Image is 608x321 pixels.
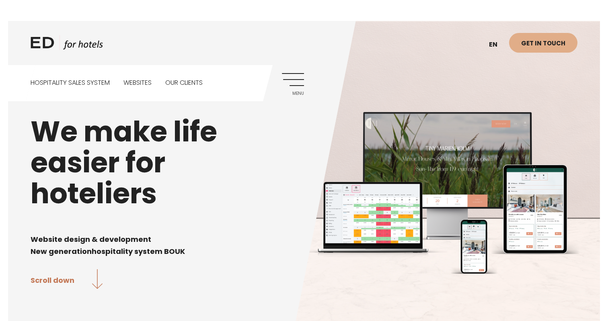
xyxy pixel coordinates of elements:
[92,246,185,256] span: hospitality system BOUK
[31,116,577,209] h1: We make life easier for hoteliers
[31,221,577,257] div: Page 1
[165,65,203,101] a: Our clients
[31,35,103,55] a: ED HOTELS
[282,73,304,95] a: Menu
[31,269,103,290] a: Scroll down
[282,91,304,96] span: Menu
[123,65,152,101] a: Websites
[485,35,509,55] a: en
[31,65,110,101] a: Hospitality sales system
[509,33,577,53] a: Get in touch
[31,234,151,256] span: Website design & development New generation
